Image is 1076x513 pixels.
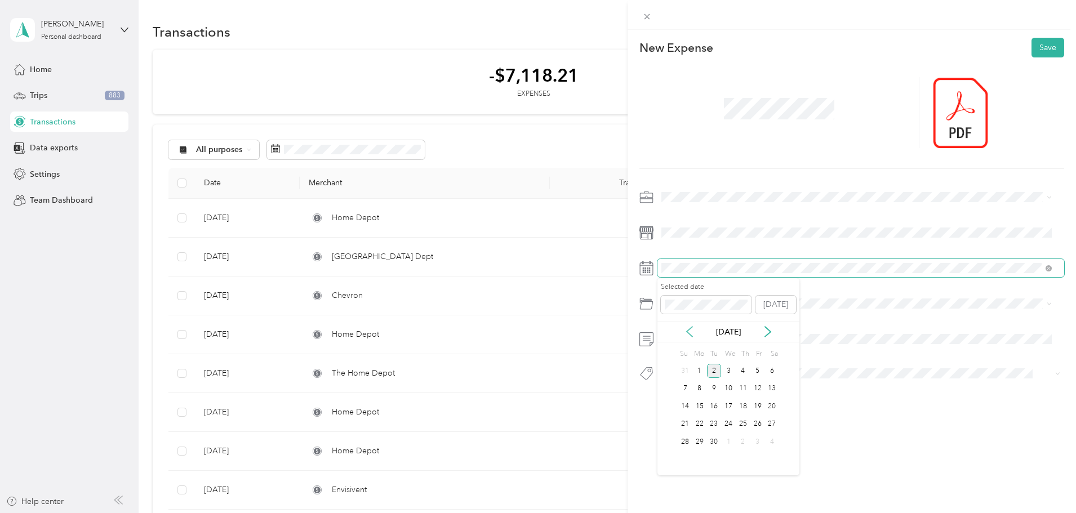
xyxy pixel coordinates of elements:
[692,346,705,362] div: Mo
[678,435,692,449] div: 28
[678,346,688,362] div: Su
[736,399,750,413] div: 18
[736,382,750,396] div: 11
[740,346,750,362] div: Th
[764,417,779,431] div: 27
[707,364,722,378] div: 2
[764,364,779,378] div: 6
[705,326,752,338] p: [DATE]
[692,364,707,378] div: 1
[678,399,692,413] div: 14
[721,417,736,431] div: 24
[707,417,722,431] div: 23
[750,435,765,449] div: 3
[639,40,713,56] p: New Expense
[721,435,736,449] div: 1
[764,382,779,396] div: 13
[750,399,765,413] div: 19
[721,364,736,378] div: 3
[721,382,736,396] div: 10
[692,435,707,449] div: 29
[755,296,796,314] button: [DATE]
[1031,38,1064,57] button: Save
[1013,450,1076,513] iframe: Everlance-gr Chat Button Frame
[707,399,722,413] div: 16
[736,364,750,378] div: 4
[750,417,765,431] div: 26
[736,417,750,431] div: 25
[750,364,765,378] div: 5
[661,282,752,292] label: Selected date
[750,382,765,396] div: 12
[764,399,779,413] div: 20
[736,435,750,449] div: 2
[723,346,736,362] div: We
[707,382,722,396] div: 9
[692,399,707,413] div: 15
[764,435,779,449] div: 4
[678,417,692,431] div: 21
[708,346,719,362] div: Tu
[721,399,736,413] div: 17
[754,346,765,362] div: Fr
[768,346,779,362] div: Sa
[678,364,692,378] div: 31
[692,382,707,396] div: 8
[692,417,707,431] div: 22
[707,435,722,449] div: 30
[678,382,692,396] div: 7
